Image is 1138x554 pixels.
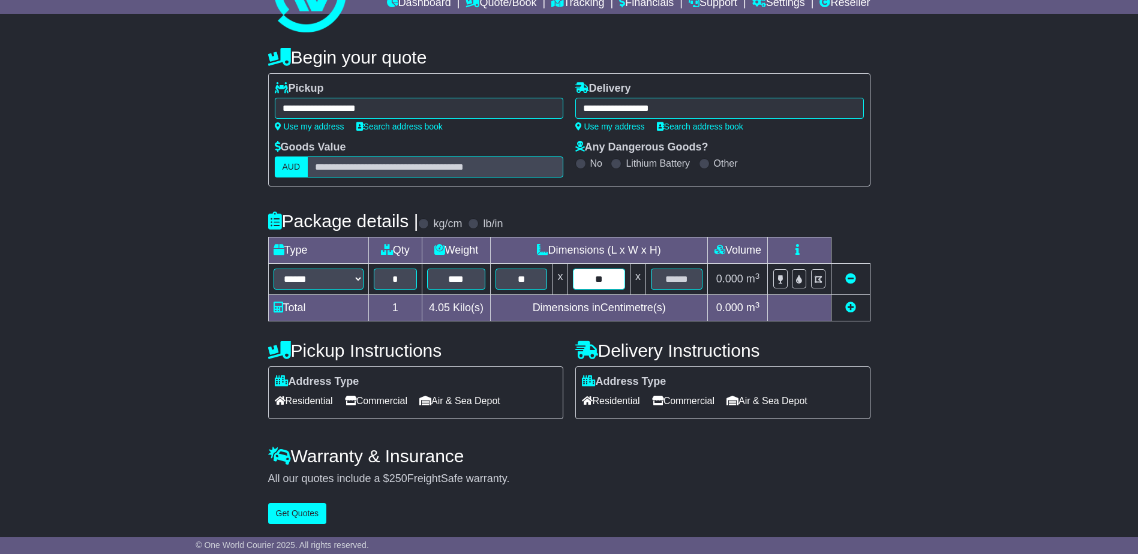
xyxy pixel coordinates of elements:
label: Delivery [575,82,631,95]
sup: 3 [755,300,760,309]
label: kg/cm [433,218,462,231]
h4: Begin your quote [268,47,870,67]
td: Dimensions (L x W x H) [490,237,708,264]
td: Kilo(s) [422,295,490,321]
h4: Package details | [268,211,419,231]
label: lb/in [483,218,503,231]
a: Search address book [356,122,443,131]
div: All our quotes include a $ FreightSafe warranty. [268,472,870,486]
label: No [590,158,602,169]
td: Weight [422,237,490,264]
td: Total [268,295,368,321]
sup: 3 [755,272,760,281]
button: Get Quotes [268,503,327,524]
span: © One World Courier 2025. All rights reserved. [196,540,369,550]
span: 0.000 [716,302,743,314]
span: Residential [582,392,640,410]
td: Type [268,237,368,264]
h4: Pickup Instructions [268,341,563,360]
label: Address Type [582,375,666,389]
h4: Warranty & Insurance [268,446,870,466]
span: Residential [275,392,333,410]
a: Use my address [275,122,344,131]
label: Pickup [275,82,324,95]
span: Commercial [345,392,407,410]
span: Air & Sea Depot [419,392,500,410]
a: Search address book [657,122,743,131]
td: x [553,264,568,295]
span: Commercial [652,392,714,410]
label: Address Type [275,375,359,389]
label: Goods Value [275,141,346,154]
label: Any Dangerous Goods? [575,141,708,154]
label: Lithium Battery [626,158,690,169]
td: Volume [708,237,768,264]
td: Qty [368,237,422,264]
h4: Delivery Instructions [575,341,870,360]
td: 1 [368,295,422,321]
span: 250 [389,472,407,484]
span: 4.05 [429,302,450,314]
a: Add new item [845,302,856,314]
td: Dimensions in Centimetre(s) [490,295,708,321]
span: m [746,302,760,314]
a: Use my address [575,122,645,131]
label: Other [714,158,738,169]
span: Air & Sea Depot [726,392,807,410]
span: 0.000 [716,273,743,285]
td: x [630,264,645,295]
a: Remove this item [845,273,856,285]
label: AUD [275,156,308,177]
span: m [746,273,760,285]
